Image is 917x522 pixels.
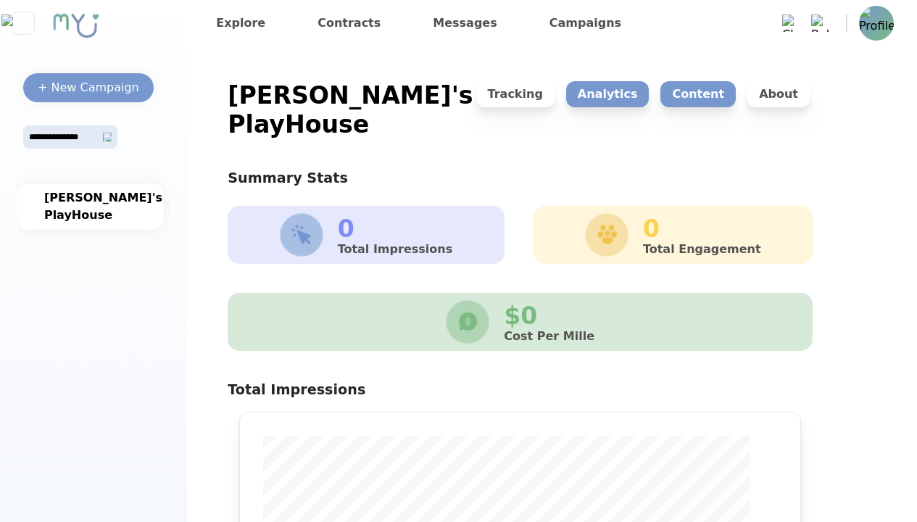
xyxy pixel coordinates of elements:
div: 0 [338,215,453,244]
button: + New Campaign [23,73,154,102]
div: [PERSON_NAME]'s PlayHouse [228,81,473,139]
div: Total Engagement [643,244,761,255]
img: Profile [859,6,894,41]
div: 0 [643,215,761,244]
div: Cost Per Mille [504,331,594,342]
img: Community [585,213,628,257]
div: Summary Stats [228,168,813,188]
div: Total Impressions [338,244,453,255]
div: $ 0 [504,302,594,331]
p: About [747,81,810,107]
div: Total Impressions [228,380,813,400]
img: Close sidebar [1,14,44,32]
a: Contracts [312,12,386,35]
a: Campaigns [544,12,627,35]
div: [PERSON_NAME]'s PlayHouse [44,189,137,224]
img: Bell [811,14,829,32]
p: Content [660,81,736,107]
a: Explore [210,12,271,35]
div: + New Campaign [38,79,139,96]
img: Chat [782,14,800,32]
a: Messages [427,12,502,35]
img: Chat Money [446,300,489,344]
p: Tracking [476,81,555,107]
img: Mouse Click [280,213,323,257]
p: Analytics [566,81,650,107]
